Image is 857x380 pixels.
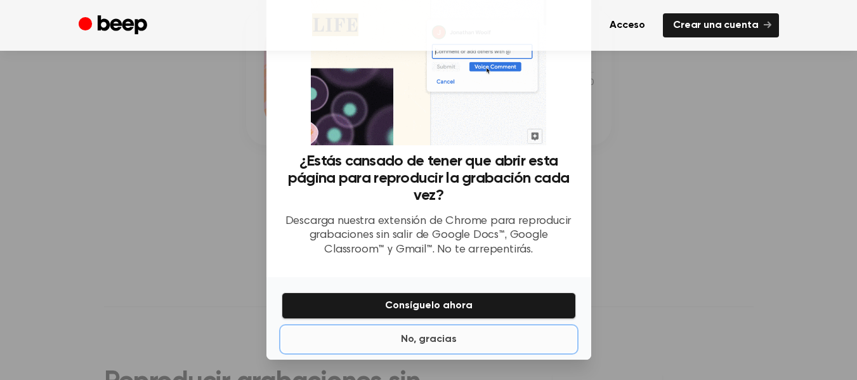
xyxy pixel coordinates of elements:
button: Consíguelo ahora [282,292,576,319]
font: Crear una cuenta [673,20,758,30]
button: No, gracias [282,327,576,352]
a: Bip [79,13,150,38]
font: Acceso [610,20,645,30]
font: Descarga nuestra extensión de Chrome para reproducir grabaciones sin salir de Google Docs™, Googl... [285,216,572,256]
a: Acceso [599,13,655,37]
font: ¿Estás cansado de tener que abrir esta página para reproducir la grabación cada vez? [288,154,569,203]
a: Crear una cuenta [663,13,778,37]
font: No, gracias [401,334,457,344]
font: Consíguelo ahora [385,301,473,311]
